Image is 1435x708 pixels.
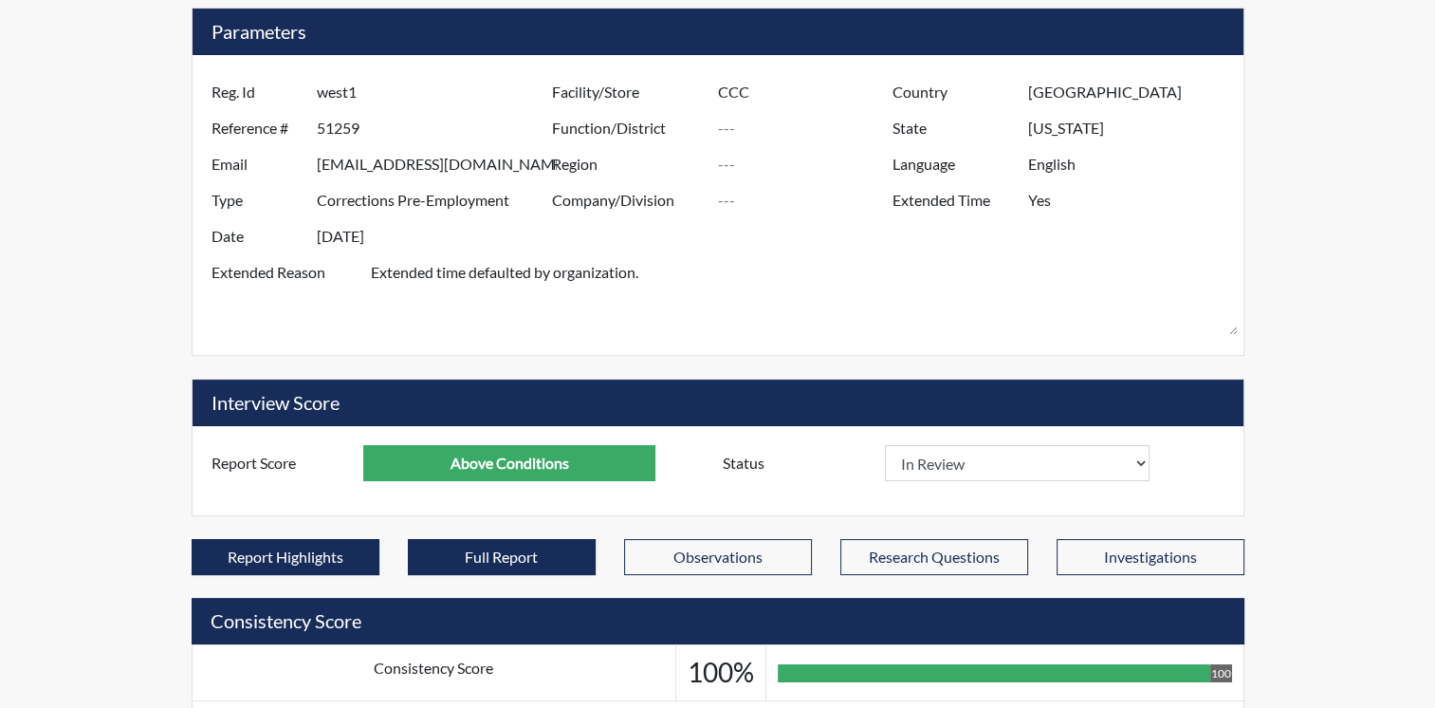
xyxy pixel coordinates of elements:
input: --- [717,182,897,218]
h5: Consistency Score [192,598,1244,644]
input: --- [1028,110,1238,146]
label: State [878,110,1028,146]
input: --- [717,74,897,110]
label: Reference # [197,110,317,146]
input: --- [717,146,897,182]
input: --- [317,218,557,254]
div: Document a decision to hire or decline a candiate [708,445,1239,481]
input: --- [363,445,655,481]
input: --- [317,146,557,182]
label: Report Score [197,445,364,481]
label: Reg. Id [197,74,317,110]
input: --- [317,182,557,218]
label: Country [878,74,1028,110]
h5: Interview Score [193,380,1243,426]
input: --- [1028,182,1238,218]
label: Date [197,218,317,254]
input: --- [717,110,897,146]
h3: 100% [688,657,754,689]
label: Region [538,146,718,182]
label: Email [197,146,317,182]
button: Research Questions [840,539,1028,575]
label: Extended Reason [197,254,371,336]
input: --- [1028,146,1238,182]
label: Facility/Store [538,74,718,110]
label: Status [708,445,885,481]
label: Language [878,146,1028,182]
div: 100 [1210,664,1232,682]
input: --- [1028,74,1238,110]
input: --- [317,110,557,146]
button: Investigations [1057,539,1244,575]
button: Report Highlights [192,539,379,575]
label: Type [197,182,317,218]
td: Consistency Score [192,645,675,701]
button: Observations [624,539,812,575]
h5: Parameters [193,9,1243,55]
label: Function/District [538,110,718,146]
label: Company/Division [538,182,718,218]
button: Full Report [408,539,596,575]
input: --- [317,74,557,110]
label: Extended Time [878,182,1028,218]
